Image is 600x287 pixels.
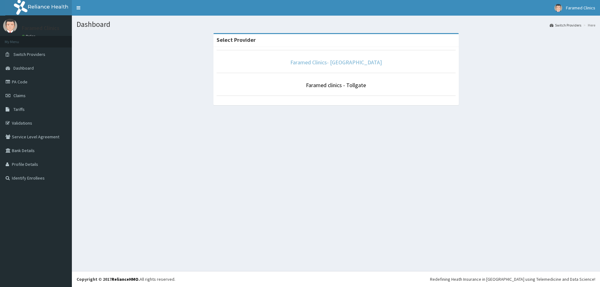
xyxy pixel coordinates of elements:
[430,276,595,282] div: Redefining Heath Insurance in [GEOGRAPHIC_DATA] using Telemedicine and Data Science!
[22,25,59,31] p: Faramed Clinics
[13,93,26,98] span: Claims
[77,276,140,282] strong: Copyright © 2017 .
[306,82,366,89] a: Faramed clinics - Tollgate
[554,4,562,12] img: User Image
[13,106,25,112] span: Tariffs
[112,276,138,282] a: RelianceHMO
[550,22,581,28] a: Switch Providers
[22,34,37,38] a: Online
[77,20,595,28] h1: Dashboard
[290,59,382,66] a: Faramed Clinics- [GEOGRAPHIC_DATA]
[3,19,17,33] img: User Image
[566,5,595,11] span: Faramed Clinics
[582,22,595,28] li: Here
[13,65,34,71] span: Dashboard
[217,36,256,43] strong: Select Provider
[13,52,45,57] span: Switch Providers
[72,271,600,287] footer: All rights reserved.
